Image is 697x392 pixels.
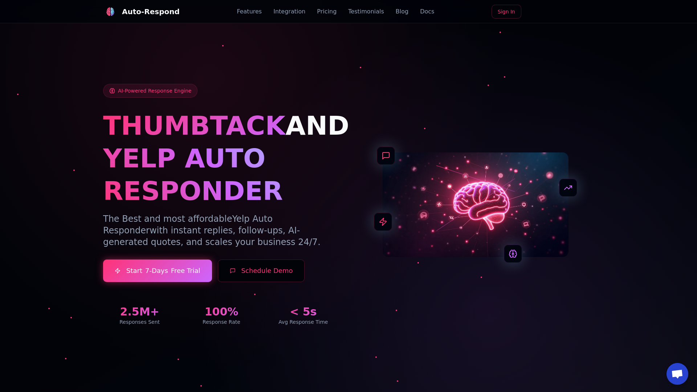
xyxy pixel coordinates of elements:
div: Response Rate [185,318,258,326]
div: < 5s [267,305,340,318]
span: Yelp Auto Responder [103,214,273,236]
button: Schedule Demo [218,260,305,282]
img: AI Neural Network Brain [383,152,568,257]
a: Features [237,7,262,16]
span: THUMBTACK [103,110,285,141]
img: Auto-Respond Logo [106,7,115,16]
a: Blog [396,7,408,16]
a: Sign In [492,5,521,19]
div: Responses Sent [103,318,176,326]
div: Auto-Respond [122,7,180,17]
a: Auto-Respond LogoAuto-Respond [103,4,180,19]
div: 100% [185,305,258,318]
span: AI-Powered Response Engine [118,87,191,94]
a: Docs [420,7,434,16]
a: Start7-DaysFree Trial [103,260,212,282]
div: Open chat [667,363,688,385]
a: Pricing [317,7,337,16]
div: Avg Response Time [267,318,340,326]
a: Integration [273,7,305,16]
h1: YELP AUTO RESPONDER [103,142,340,207]
p: The Best and most affordable with instant replies, follow-ups, AI-generated quotes, and scales yo... [103,213,340,248]
span: 7-Days [145,266,168,276]
div: 2.5M+ [103,305,176,318]
iframe: Sign in with Google Button [523,4,598,20]
span: AND [285,110,349,141]
a: Testimonials [348,7,384,16]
